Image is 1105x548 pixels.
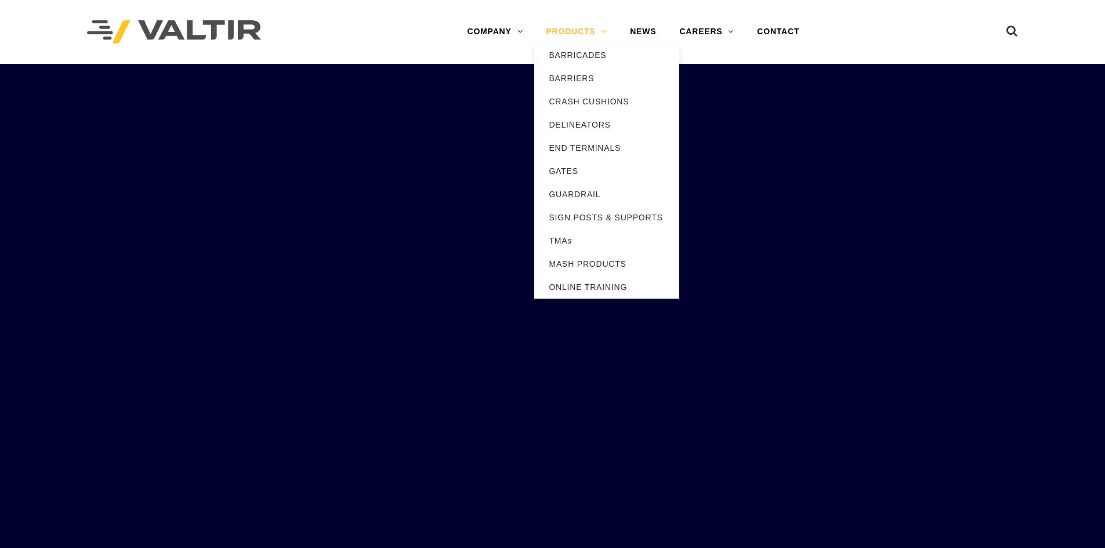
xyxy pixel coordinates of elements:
[534,183,679,206] a: GUARDRAIL
[534,136,679,159] a: END TERMINALS
[455,20,534,43] a: COMPANY
[534,275,679,299] a: ONLINE TRAINING
[534,252,679,275] a: MASH PRODUCTS
[87,20,261,44] img: Valtir
[534,90,679,113] a: CRASH CUSHIONS
[534,113,679,136] a: DELINEATORS
[618,20,668,43] a: NEWS
[534,67,679,90] a: BARRIERS
[534,206,679,229] a: SIGN POSTS & SUPPORTS
[668,20,745,43] a: CAREERS
[534,20,618,43] a: PRODUCTS
[745,20,811,43] a: CONTACT
[534,159,679,183] a: GATES
[534,43,679,67] a: BARRICADES
[534,229,679,252] a: TMAs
